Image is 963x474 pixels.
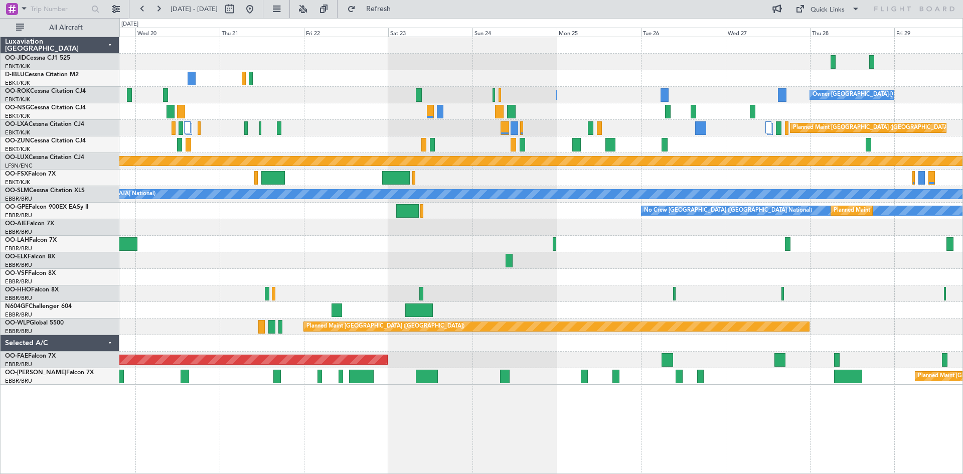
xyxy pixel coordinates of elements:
[5,154,84,161] a: OO-LUXCessna Citation CJ4
[5,121,29,127] span: OO-LXA
[644,203,812,218] div: No Crew [GEOGRAPHIC_DATA] ([GEOGRAPHIC_DATA] National)
[5,129,30,136] a: EBKT/KJK
[5,138,86,144] a: OO-ZUNCessna Citation CJ4
[306,319,464,334] div: Planned Maint [GEOGRAPHIC_DATA] ([GEOGRAPHIC_DATA])
[813,87,948,102] div: Owner [GEOGRAPHIC_DATA]-[GEOGRAPHIC_DATA]
[5,245,32,252] a: EBBR/BRU
[11,20,109,36] button: All Aircraft
[31,2,88,17] input: Trip Number
[171,5,218,14] span: [DATE] - [DATE]
[5,237,57,243] a: OO-LAHFalcon 7X
[5,287,59,293] a: OO-HHOFalcon 8X
[810,28,894,37] div: Thu 28
[5,287,31,293] span: OO-HHO
[5,162,33,170] a: LFSN/ENC
[790,1,865,17] button: Quick Links
[557,28,641,37] div: Mon 25
[5,138,30,144] span: OO-ZUN
[5,320,64,326] a: OO-WLPGlobal 5500
[5,320,30,326] span: OO-WLP
[641,28,725,37] div: Tue 26
[5,270,56,276] a: OO-VSFFalcon 8X
[5,154,29,161] span: OO-LUX
[5,303,29,309] span: N604GF
[121,20,138,29] div: [DATE]
[135,28,220,37] div: Wed 20
[5,254,28,260] span: OO-ELK
[5,328,32,335] a: EBBR/BRU
[5,278,32,285] a: EBBR/BRU
[5,221,27,227] span: OO-AIE
[5,171,28,177] span: OO-FSX
[5,105,86,111] a: OO-NSGCessna Citation CJ4
[5,55,26,61] span: OO-JID
[220,28,304,37] div: Thu 21
[5,79,30,87] a: EBKT/KJK
[5,188,29,194] span: OO-SLM
[5,370,94,376] a: OO-[PERSON_NAME]Falcon 7X
[5,188,85,194] a: OO-SLMCessna Citation XLS
[5,237,29,243] span: OO-LAH
[5,96,30,103] a: EBKT/KJK
[5,171,56,177] a: OO-FSXFalcon 7X
[5,72,25,78] span: D-IBLU
[5,212,32,219] a: EBBR/BRU
[5,55,70,61] a: OO-JIDCessna CJ1 525
[726,28,810,37] div: Wed 27
[5,204,29,210] span: OO-GPE
[5,377,32,385] a: EBBR/BRU
[5,228,32,236] a: EBBR/BRU
[5,294,32,302] a: EBBR/BRU
[5,221,54,227] a: OO-AIEFalcon 7X
[5,88,30,94] span: OO-ROK
[5,63,30,70] a: EBKT/KJK
[5,204,88,210] a: OO-GPEFalcon 900EX EASy II
[5,72,79,78] a: D-IBLUCessna Citation M2
[5,370,66,376] span: OO-[PERSON_NAME]
[5,270,28,276] span: OO-VSF
[388,28,472,37] div: Sat 23
[5,145,30,153] a: EBKT/KJK
[304,28,388,37] div: Fri 22
[5,353,56,359] a: OO-FAEFalcon 7X
[5,112,30,120] a: EBKT/KJK
[811,5,845,15] div: Quick Links
[5,179,30,186] a: EBKT/KJK
[5,303,72,309] a: N604GFChallenger 604
[358,6,400,13] span: Refresh
[343,1,403,17] button: Refresh
[5,361,32,368] a: EBBR/BRU
[5,195,32,203] a: EBBR/BRU
[5,311,32,319] a: EBBR/BRU
[26,24,106,31] span: All Aircraft
[5,88,86,94] a: OO-ROKCessna Citation CJ4
[5,261,32,269] a: EBBR/BRU
[472,28,557,37] div: Sun 24
[5,254,55,260] a: OO-ELKFalcon 8X
[5,105,30,111] span: OO-NSG
[5,121,84,127] a: OO-LXACessna Citation CJ4
[5,353,28,359] span: OO-FAE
